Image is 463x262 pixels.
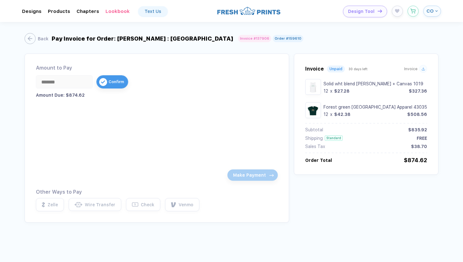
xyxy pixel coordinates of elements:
button: $ Wire Transfer [69,198,121,211]
div: Forest green Los Angeles Apparel 43035 [323,105,427,110]
div: Subtotal [305,127,323,132]
div: Solid wht blend Bella + Canvas 1019 [323,81,427,86]
div: LookbookToggle dropdown menu chapters [106,9,130,14]
div: $27.28 [334,88,350,94]
div: Text Us [145,9,161,14]
div: Back [38,36,49,41]
div: Order Total [305,158,332,163]
span: Invoice [404,67,418,71]
div: $508.56 [407,112,427,117]
tspan: $ [78,203,79,206]
button: CO [423,6,441,17]
button: Venmo [165,198,199,211]
img: icon [99,78,107,86]
div: ProductsToggle dropdown menu [48,9,70,14]
div: $327.36 [409,88,427,94]
div: $835.92 [408,127,427,132]
div: $42.38 [334,112,351,117]
div: Pay Invoice for Order: [PERSON_NAME] : [GEOGRAPHIC_DATA] [52,35,233,42]
div: Venmo [179,202,193,207]
div: x [329,88,333,94]
img: logo [217,6,280,16]
tspan: $ [134,203,136,206]
div: ChaptersToggle dropdown menu chapters [77,9,99,14]
div: Shipping [305,136,323,141]
div: DesignsToggle dropdown menu [22,9,42,14]
img: 4814e5e6-6a59-4d9e-a992-0ee6061893e3_nt_front_1757382743782.jpg [307,104,319,117]
div: Zelle [48,202,58,207]
button: Zelle [36,198,64,211]
div: Wire Transfer [85,202,115,207]
button: Back [25,33,49,44]
div: 12 [323,112,328,117]
span: Design Tool [348,9,374,14]
div: Check [141,202,154,207]
button: iconConfirm [96,75,128,88]
img: 8d9f23f0-7f79-4e6e-acb3-69dc8317136a_nt_front_1757365713248.jpg [307,81,319,93]
button: Design Toolicon [343,6,387,17]
div: Standard [325,135,343,141]
div: Lookbook [106,9,130,14]
img: icon [378,9,382,13]
div: $38.70 [411,144,427,149]
div: 12 [323,88,328,94]
span: 30 days left [349,67,368,71]
div: x [329,112,333,117]
div: Unpaid [329,67,342,71]
div: Other Ways to Pay [36,189,278,195]
div: Amount to Pay [36,65,278,71]
button: $ Check [126,198,160,211]
span: CO [426,8,434,14]
strong: $874.62 [66,93,85,98]
div: Sales Tax [305,144,325,149]
div: Invoice # 137906 [240,37,269,41]
a: Text Us [138,6,168,16]
span: Invoice [305,66,324,72]
span: Confirm [109,80,124,84]
div: $874.62 [404,157,427,163]
div: FREE [417,136,427,141]
span: Amount Due: [36,93,65,98]
div: Order # 159610 [275,37,301,41]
